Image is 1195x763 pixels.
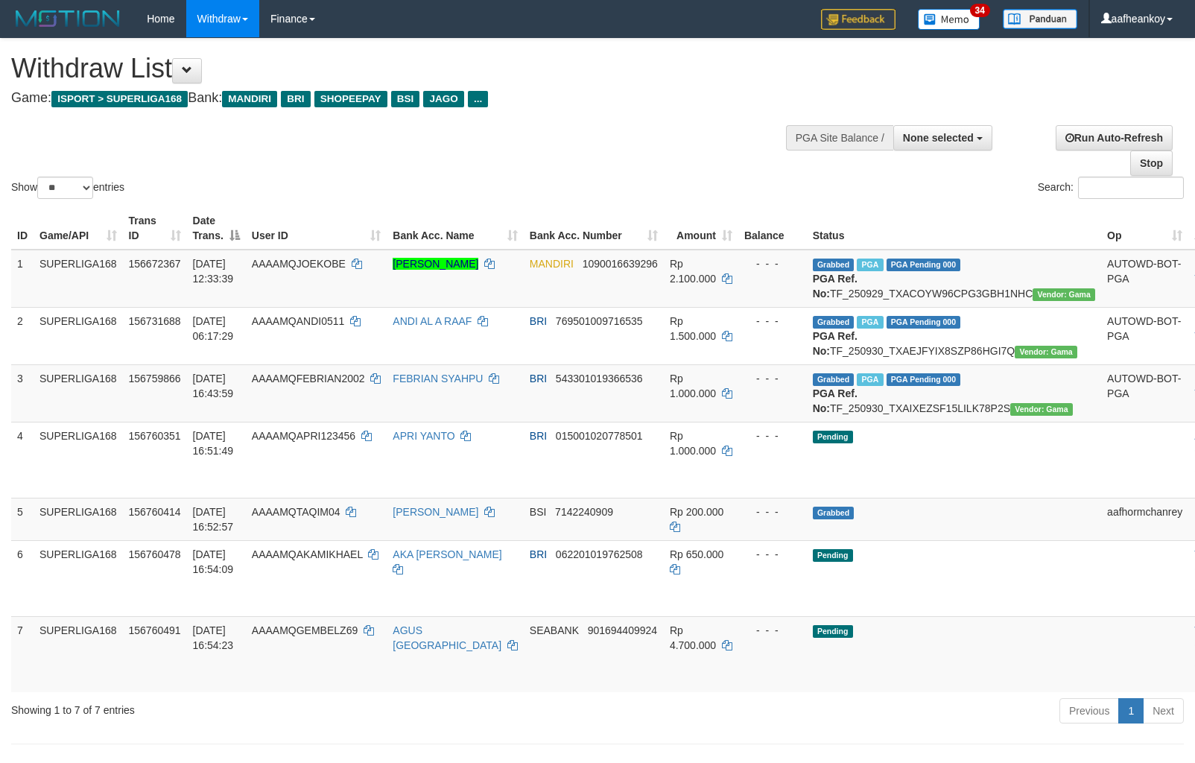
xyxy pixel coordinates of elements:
[193,548,234,575] span: [DATE] 16:54:09
[813,387,858,414] b: PGA Ref. No:
[34,250,123,308] td: SUPERLIGA168
[1101,250,1188,308] td: AUTOWD-BOT-PGA
[670,315,716,342] span: Rp 1.500.000
[252,548,363,560] span: AAAAMQAKAMIKHAEL
[393,315,472,327] a: ANDI AL A RAAF
[807,364,1101,422] td: TF_250930_TXAIXEZSF15LILK78P2S
[583,258,658,270] span: Copy 1090016639296 to clipboard
[11,498,34,540] td: 5
[468,91,488,107] span: ...
[34,540,123,616] td: SUPERLIGA168
[34,422,123,498] td: SUPERLIGA168
[670,430,716,457] span: Rp 1.000.000
[11,540,34,616] td: 6
[821,9,896,30] img: Feedback.jpg
[588,624,657,636] span: Copy 901694409924 to clipboard
[11,177,124,199] label: Show entries
[744,547,801,562] div: - - -
[11,7,124,30] img: MOTION_logo.png
[1101,307,1188,364] td: AUTOWD-BOT-PGA
[1101,498,1188,540] td: aafhormchanrey
[387,207,524,250] th: Bank Acc. Name: activate to sort column ascending
[34,616,123,692] td: SUPERLIGA168
[252,373,365,384] span: AAAAMQFEBRIAN2002
[252,624,358,636] span: AAAAMQGEMBELZ69
[887,259,961,271] span: PGA Pending
[34,207,123,250] th: Game/API: activate to sort column ascending
[556,315,643,327] span: Copy 769501009716535 to clipboard
[530,430,547,442] span: BRI
[807,250,1101,308] td: TF_250929_TXACOYW96CPG3GBH1NHC
[893,125,992,151] button: None selected
[813,549,853,562] span: Pending
[887,373,961,386] span: PGA Pending
[34,307,123,364] td: SUPERLIGA168
[393,624,501,651] a: AGUS [GEOGRAPHIC_DATA]
[813,431,853,443] span: Pending
[1078,177,1184,199] input: Search:
[670,373,716,399] span: Rp 1.000.000
[670,258,716,285] span: Rp 2.100.000
[281,91,310,107] span: BRI
[1038,177,1184,199] label: Search:
[970,4,990,17] span: 34
[34,498,123,540] td: SUPERLIGA168
[129,373,181,384] span: 156759866
[123,207,187,250] th: Trans ID: activate to sort column ascending
[530,373,547,384] span: BRI
[391,91,420,107] span: BSI
[187,207,246,250] th: Date Trans.: activate to sort column descending
[1033,288,1095,301] span: Vendor URL: https://trx31.1velocity.biz
[786,125,893,151] div: PGA Site Balance /
[11,307,34,364] td: 2
[11,91,782,106] h4: Game: Bank:
[738,207,807,250] th: Balance
[530,624,579,636] span: SEABANK
[11,364,34,422] td: 3
[530,506,547,518] span: BSI
[1010,403,1073,416] span: Vendor URL: https://trx31.1velocity.biz
[664,207,738,250] th: Amount: activate to sort column ascending
[556,548,643,560] span: Copy 062201019762508 to clipboard
[524,207,664,250] th: Bank Acc. Number: activate to sort column ascending
[813,507,855,519] span: Grabbed
[129,506,181,518] span: 156760414
[129,430,181,442] span: 156760351
[744,623,801,638] div: - - -
[252,506,340,518] span: AAAAMQTAQIM04
[11,616,34,692] td: 7
[11,422,34,498] td: 4
[193,430,234,457] span: [DATE] 16:51:49
[807,207,1101,250] th: Status
[222,91,277,107] span: MANDIRI
[670,548,723,560] span: Rp 650.000
[813,316,855,329] span: Grabbed
[530,548,547,560] span: BRI
[903,132,974,144] span: None selected
[129,624,181,636] span: 156760491
[423,91,463,107] span: JAGO
[887,316,961,329] span: PGA Pending
[393,258,478,270] a: [PERSON_NAME]
[129,258,181,270] span: 156672367
[1056,125,1173,151] a: Run Auto-Refresh
[37,177,93,199] select: Showentries
[193,506,234,533] span: [DATE] 16:52:57
[1015,346,1077,358] span: Vendor URL: https://trx31.1velocity.biz
[193,624,234,651] span: [DATE] 16:54:23
[1101,364,1188,422] td: AUTOWD-BOT-PGA
[813,625,853,638] span: Pending
[813,373,855,386] span: Grabbed
[530,258,574,270] span: MANDIRI
[670,624,716,651] span: Rp 4.700.000
[393,373,483,384] a: FEBRIAN SYAHPU
[246,207,387,250] th: User ID: activate to sort column ascending
[34,364,123,422] td: SUPERLIGA168
[556,373,643,384] span: Copy 543301019366536 to clipboard
[857,259,883,271] span: Marked by aafsengchandara
[11,54,782,83] h1: Withdraw List
[1118,698,1144,724] a: 1
[1059,698,1119,724] a: Previous
[670,506,723,518] span: Rp 200.000
[11,207,34,250] th: ID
